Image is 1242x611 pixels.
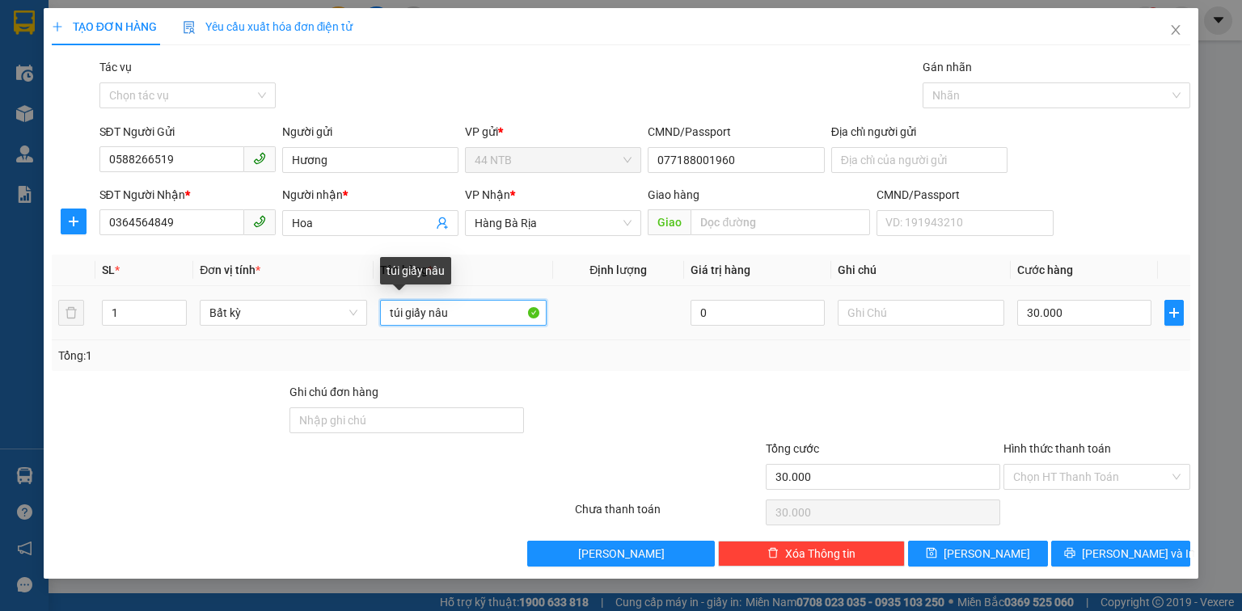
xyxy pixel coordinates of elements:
[877,186,1053,204] div: CMND/Passport
[648,209,691,235] span: Giao
[1165,306,1183,319] span: plus
[691,263,750,276] span: Giá trị hàng
[183,21,196,34] img: icon
[475,148,632,172] span: 44 NTB
[58,300,84,326] button: delete
[1169,23,1182,36] span: close
[61,215,86,228] span: plus
[831,123,1008,141] div: Địa chỉ người gửi
[58,347,480,364] div: Tổng: 1
[926,547,937,560] span: save
[831,255,1011,286] th: Ghi chú
[767,547,779,560] span: delete
[785,545,855,563] span: Xóa Thông tin
[168,301,186,313] span: Increase Value
[282,186,458,204] div: Người nhận
[209,301,357,325] span: Bất kỳ
[380,257,451,284] div: túi giấy nâu
[589,263,647,276] span: Định lượng
[1064,547,1075,560] span: printer
[648,123,824,141] div: CMND/Passport
[52,20,157,33] span: TẠO ĐƠN HÀNG
[527,541,714,567] button: [PERSON_NAME]
[289,386,378,398] label: Ghi chú đơn hàng
[1017,263,1073,276] span: Cước hàng
[99,123,276,141] div: SĐT Người Gửi
[691,300,825,326] input: 0
[253,152,266,165] span: phone
[61,209,87,234] button: plus
[436,217,449,230] span: user-add
[1153,8,1198,53] button: Close
[691,209,870,235] input: Dọc đường
[908,541,1048,567] button: save[PERSON_NAME]
[282,123,458,141] div: Người gửi
[1003,442,1111,455] label: Hình thức thanh toán
[102,263,115,276] span: SL
[831,147,1008,173] input: Địa chỉ của người gửi
[99,186,276,204] div: SĐT Người Nhận
[838,300,1004,326] input: Ghi Chú
[1051,541,1191,567] button: printer[PERSON_NAME] và In
[578,545,665,563] span: [PERSON_NAME]
[183,20,353,33] span: Yêu cầu xuất hóa đơn điện tử
[766,442,819,455] span: Tổng cước
[380,300,547,326] input: VD: Bàn, Ghế
[289,407,524,433] input: Ghi chú đơn hàng
[465,123,641,141] div: VP gửi
[168,313,186,325] span: Decrease Value
[648,188,699,201] span: Giao hàng
[1164,300,1184,326] button: plus
[253,215,266,228] span: phone
[173,303,183,313] span: up
[718,541,905,567] button: deleteXóa Thông tin
[944,545,1030,563] span: [PERSON_NAME]
[475,211,632,235] span: Hàng Bà Rịa
[465,188,510,201] span: VP Nhận
[1082,545,1195,563] span: [PERSON_NAME] và In
[173,314,183,324] span: down
[923,61,972,74] label: Gán nhãn
[99,61,132,74] label: Tác vụ
[200,263,260,276] span: Đơn vị tính
[573,500,763,529] div: Chưa thanh toán
[52,21,63,32] span: plus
